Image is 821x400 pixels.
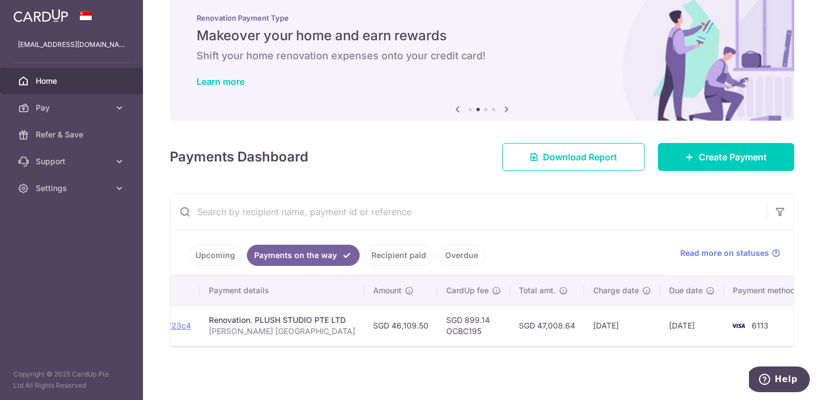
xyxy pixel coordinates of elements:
a: Payments on the way [247,245,360,266]
span: Pay [36,102,109,113]
a: Create Payment [658,143,794,171]
span: Amount [373,285,402,296]
a: Recipient paid [364,245,433,266]
td: [DATE] [660,305,724,346]
p: [PERSON_NAME] [GEOGRAPHIC_DATA] [209,326,355,337]
a: Read more on statuses [680,247,780,259]
th: Payment details [200,276,364,305]
th: Payment method [724,276,809,305]
a: Learn more [197,76,245,87]
iframe: Opens a widget where you can find more information [749,366,810,394]
a: Download Report [502,143,645,171]
h4: Payments Dashboard [170,147,308,167]
span: Total amt. [519,285,556,296]
span: Support [36,156,109,167]
span: 6113 [752,321,769,330]
span: Read more on statuses [680,247,769,259]
span: Download Report [543,150,617,164]
h6: Shift your home renovation expenses onto your credit card! [197,49,767,63]
div: Renovation. PLUSH STUDIO PTE LTD [209,315,355,326]
p: [EMAIL_ADDRESS][DOMAIN_NAME] [18,39,125,50]
span: CardUp fee [446,285,489,296]
img: CardUp [13,9,68,22]
span: Settings [36,183,109,194]
span: Home [36,75,109,87]
td: SGD 899.14 OCBC195 [437,305,510,346]
td: SGD 47,008.64 [510,305,584,346]
span: Due date [669,285,703,296]
span: Charge date [593,285,639,296]
a: Upcoming [188,245,242,266]
h5: Makeover your home and earn rewards [197,27,767,45]
a: Overdue [438,245,485,266]
td: SGD 46,109.50 [364,305,437,346]
span: Create Payment [699,150,767,164]
p: Renovation Payment Type [197,13,767,22]
img: Bank Card [727,319,750,332]
span: Refer & Save [36,129,109,140]
input: Search by recipient name, payment id or reference [170,194,767,230]
td: [DATE] [584,305,660,346]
